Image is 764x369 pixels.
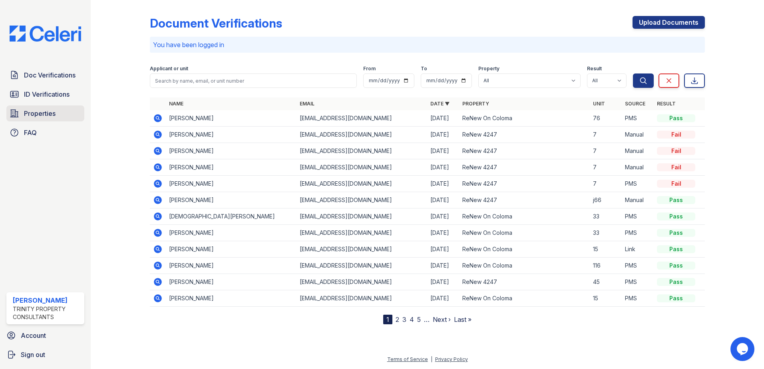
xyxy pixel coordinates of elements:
iframe: chat widget [730,337,756,361]
td: Manual [622,192,654,208]
div: Pass [657,212,695,220]
td: [EMAIL_ADDRESS][DOMAIN_NAME] [296,241,427,258]
td: [PERSON_NAME] [166,176,296,192]
td: [DATE] [427,143,459,159]
label: Applicant or unit [150,65,188,72]
div: Pass [657,262,695,270]
a: Properties [6,105,84,121]
td: PMS [622,258,654,274]
td: [DATE] [427,176,459,192]
a: 4 [410,315,414,323]
label: Result [587,65,602,72]
span: Doc Verifications [24,70,76,80]
td: [EMAIL_ADDRESS][DOMAIN_NAME] [296,176,427,192]
td: [EMAIL_ADDRESS][DOMAIN_NAME] [296,110,427,127]
td: [PERSON_NAME] [166,290,296,307]
div: Fail [657,180,695,188]
td: ReNew 4247 [459,176,590,192]
a: 2 [396,315,399,323]
div: Pass [657,229,695,237]
a: Email [300,101,314,107]
a: Upload Documents [633,16,705,29]
td: PMS [622,110,654,127]
td: [PERSON_NAME] [166,274,296,290]
td: [PERSON_NAME] [166,225,296,241]
div: [PERSON_NAME] [13,296,81,305]
td: [DATE] [427,225,459,241]
div: Fail [657,147,695,155]
td: [EMAIL_ADDRESS][DOMAIN_NAME] [296,143,427,159]
a: Source [625,101,645,107]
div: Fail [657,163,695,171]
label: From [363,65,376,72]
td: [EMAIL_ADDRESS][DOMAIN_NAME] [296,208,427,225]
td: 15 [590,241,622,258]
a: Property [462,101,489,107]
td: 7 [590,127,622,143]
td: [PERSON_NAME] [166,159,296,176]
div: | [431,356,432,362]
div: Pass [657,114,695,122]
td: ReNew 4247 [459,192,590,208]
td: [DATE] [427,110,459,127]
td: [PERSON_NAME] [166,241,296,258]
td: 7 [590,159,622,176]
span: Properties [24,109,56,118]
td: 76 [590,110,622,127]
div: Fail [657,131,695,139]
img: CE_Logo_Blue-a8612792a0a2168367f1c8372b55b34899dd931a85d93a1a3d3e32e68fde9ad4.png [3,26,88,42]
div: Trinity Property Consultants [13,305,81,321]
td: [DATE] [427,241,459,258]
td: [EMAIL_ADDRESS][DOMAIN_NAME] [296,127,427,143]
span: … [424,315,430,324]
a: FAQ [6,125,84,141]
td: [EMAIL_ADDRESS][DOMAIN_NAME] [296,258,427,274]
td: 7 [590,176,622,192]
label: To [421,65,427,72]
td: ReNew On Coloma [459,225,590,241]
td: ReNew 4247 [459,159,590,176]
a: Sign out [3,347,88,363]
a: 3 [402,315,406,323]
td: [EMAIL_ADDRESS][DOMAIN_NAME] [296,159,427,176]
div: Pass [657,278,695,286]
a: Unit [593,101,605,107]
a: Last » [454,315,472,323]
td: [DATE] [427,192,459,208]
td: 45 [590,274,622,290]
td: Manual [622,143,654,159]
td: [DATE] [427,274,459,290]
td: PMS [622,274,654,290]
td: [PERSON_NAME] [166,127,296,143]
td: PMS [622,176,654,192]
td: [PERSON_NAME] [166,143,296,159]
a: Terms of Service [387,356,428,362]
a: Date ▼ [430,101,450,107]
td: j66 [590,192,622,208]
td: [DATE] [427,258,459,274]
td: ReNew On Coloma [459,241,590,258]
span: ID Verifications [24,89,70,99]
td: ReNew On Coloma [459,258,590,274]
input: Search by name, email, or unit number [150,73,357,88]
p: You have been logged in [153,40,702,50]
a: 5 [417,315,421,323]
td: [PERSON_NAME] [166,192,296,208]
div: Pass [657,294,695,302]
td: ReNew On Coloma [459,110,590,127]
td: ReNew 4247 [459,143,590,159]
td: ReNew On Coloma [459,208,590,225]
td: [PERSON_NAME] [166,110,296,127]
td: 33 [590,208,622,225]
td: 33 [590,225,622,241]
td: [DEMOGRAPHIC_DATA][PERSON_NAME] [166,208,296,225]
td: [DATE] [427,159,459,176]
span: Sign out [21,350,45,359]
a: Next › [433,315,451,323]
td: Link [622,241,654,258]
td: 15 [590,290,622,307]
a: Account [3,327,88,343]
span: Account [21,331,46,340]
td: 116 [590,258,622,274]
